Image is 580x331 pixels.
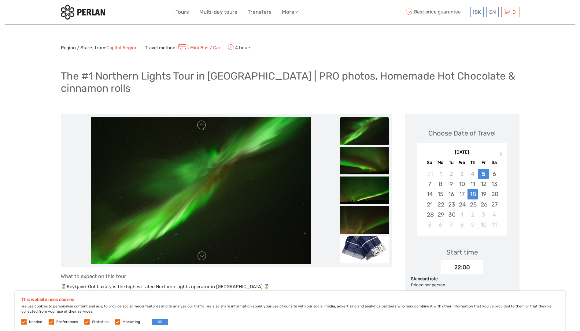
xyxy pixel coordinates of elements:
div: Priced per person [411,282,513,288]
div: Su [424,158,435,167]
div: Choose Saturday, September 20th, 2025 [489,189,500,199]
span: 4 hours [228,43,252,52]
div: Not available Tuesday, September 2nd, 2025 [446,169,456,179]
div: Choose Saturday, October 11th, 2025 [489,220,500,230]
a: Multi-day tours [199,8,237,17]
div: Choose Tuesday, September 9th, 2025 [446,179,456,189]
a: Capital Region [106,45,138,50]
div: Choose Sunday, October 5th, 2025 [424,220,435,230]
div: Choose Friday, September 19th, 2025 [478,189,489,199]
div: Choose Thursday, October 9th, 2025 [467,220,478,230]
span: 0 [512,9,517,15]
a: Mini Bus / Car [177,45,221,50]
div: Start time [446,247,478,257]
div: Choose Date of Travel [428,128,496,138]
h4: What to expect on this tour [61,273,392,279]
label: Statistics [92,319,109,325]
a: More [282,8,298,17]
div: Choose Saturday, September 6th, 2025 [489,169,500,179]
span: ISK [473,9,481,15]
div: Choose Tuesday, September 30th, 2025 [446,210,456,220]
img: a41c380067bd46cd96581fd2adab870d_slider_thumbnail.jpeg [340,117,389,145]
div: Not available Thursday, September 4th, 2025 [467,169,478,179]
div: [DATE] [417,149,507,156]
div: Sa [489,158,500,167]
button: Next Month [497,151,507,161]
div: Choose Tuesday, October 7th, 2025 [446,220,456,230]
h5: This website uses cookies [21,297,559,302]
div: Choose Wednesday, September 24th, 2025 [456,199,467,210]
div: month 2025-09 [419,169,505,230]
div: Choose Sunday, September 14th, 2025 [424,189,435,199]
div: Choose Thursday, September 18th, 2025 [467,189,478,199]
div: Choose Wednesday, September 10th, 2025 [456,179,467,189]
a: Transfers [248,8,272,17]
label: Needed [29,319,42,325]
span: Region / Starts from: [61,45,138,51]
h1: The #1 Northern Lights Tour in [GEOGRAPHIC_DATA] | PRO photos, Homemade Hot Chocolate & cinnamon ... [61,70,519,95]
img: 58615b8703004d96b88c751e04c46b4b_slider_thumbnail.jpeg [340,206,389,234]
div: Not available Sunday, August 31st, 2025 [424,169,435,179]
div: Choose Saturday, September 27th, 2025 [489,199,500,210]
img: e284cebed4dd43bf83c697ac0344e43a_slider_thumbnail.jpeg [340,147,389,174]
div: Th [467,158,478,167]
p: We're away right now. Please check back later! [9,11,69,16]
div: Choose Thursday, October 2nd, 2025 [467,210,478,220]
div: Choose Sunday, September 28th, 2025 [424,210,435,220]
div: Choose Saturday, October 4th, 2025 [489,210,500,220]
img: 288-6a22670a-0f57-43d8-a107-52fbc9b92f2c_logo_small.jpg [61,5,105,20]
div: Choose Wednesday, October 8th, 2025 [456,220,467,230]
img: 2bc3060e496d46f6a8f739fd707f0c6d_slider_thumbnail.jpeg [340,177,389,204]
div: Choose Thursday, September 11th, 2025 [467,179,478,189]
p: 🥇Reykjavik Out Luxury is the highest rated Northern Lights operator in [GEOGRAPHIC_DATA] 🥇 [61,283,392,291]
div: Choose Monday, September 8th, 2025 [435,179,446,189]
div: Choose Monday, September 15th, 2025 [435,189,446,199]
div: EN [486,7,499,17]
div: Fr [478,158,489,167]
div: We [456,158,467,167]
span: Best price guarantee [405,7,469,17]
div: Choose Thursday, September 25th, 2025 [467,199,478,210]
div: Choose Friday, October 10th, 2025 [478,220,489,230]
button: Open LiveChat chat widget [70,9,78,17]
button: OK [152,319,168,325]
div: Standard rate [411,276,513,282]
div: Mo [435,158,446,167]
div: Choose Monday, October 6th, 2025 [435,220,446,230]
div: Choose Wednesday, October 1st, 2025 [456,210,467,220]
div: 22:00 [441,260,483,274]
span: Travel method: [145,43,221,52]
div: Choose Monday, September 29th, 2025 [435,210,446,220]
div: Not available Monday, September 1st, 2025 [435,169,446,179]
img: a41c380067bd46cd96581fd2adab870d_main_slider.jpeg [91,117,311,264]
div: We use cookies to personalise content and ads, to provide social media features and to analyse ou... [15,291,565,331]
div: Not available Wednesday, September 3rd, 2025 [456,169,467,179]
div: Choose Tuesday, September 16th, 2025 [446,189,456,199]
img: e3526112160c4c60b37ccb7efd986866_slider_thumbnail.jpeg [340,236,389,263]
a: Tours [175,8,189,17]
div: Choose Friday, October 3rd, 2025 [478,210,489,220]
div: Choose Sunday, September 21st, 2025 [424,199,435,210]
label: Marketing [123,319,140,325]
div: Choose Saturday, September 13th, 2025 [489,179,500,189]
div: Tu [446,158,456,167]
div: Choose Friday, September 12th, 2025 [478,179,489,189]
div: Choose Friday, September 26th, 2025 [478,199,489,210]
div: Choose Friday, September 5th, 2025 [478,169,489,179]
label: Preferences [56,319,78,325]
div: Choose Sunday, September 7th, 2025 [424,179,435,189]
div: Choose Monday, September 22nd, 2025 [435,199,446,210]
div: Choose Tuesday, September 23rd, 2025 [446,199,456,210]
div: Choose Wednesday, September 17th, 2025 [456,189,467,199]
